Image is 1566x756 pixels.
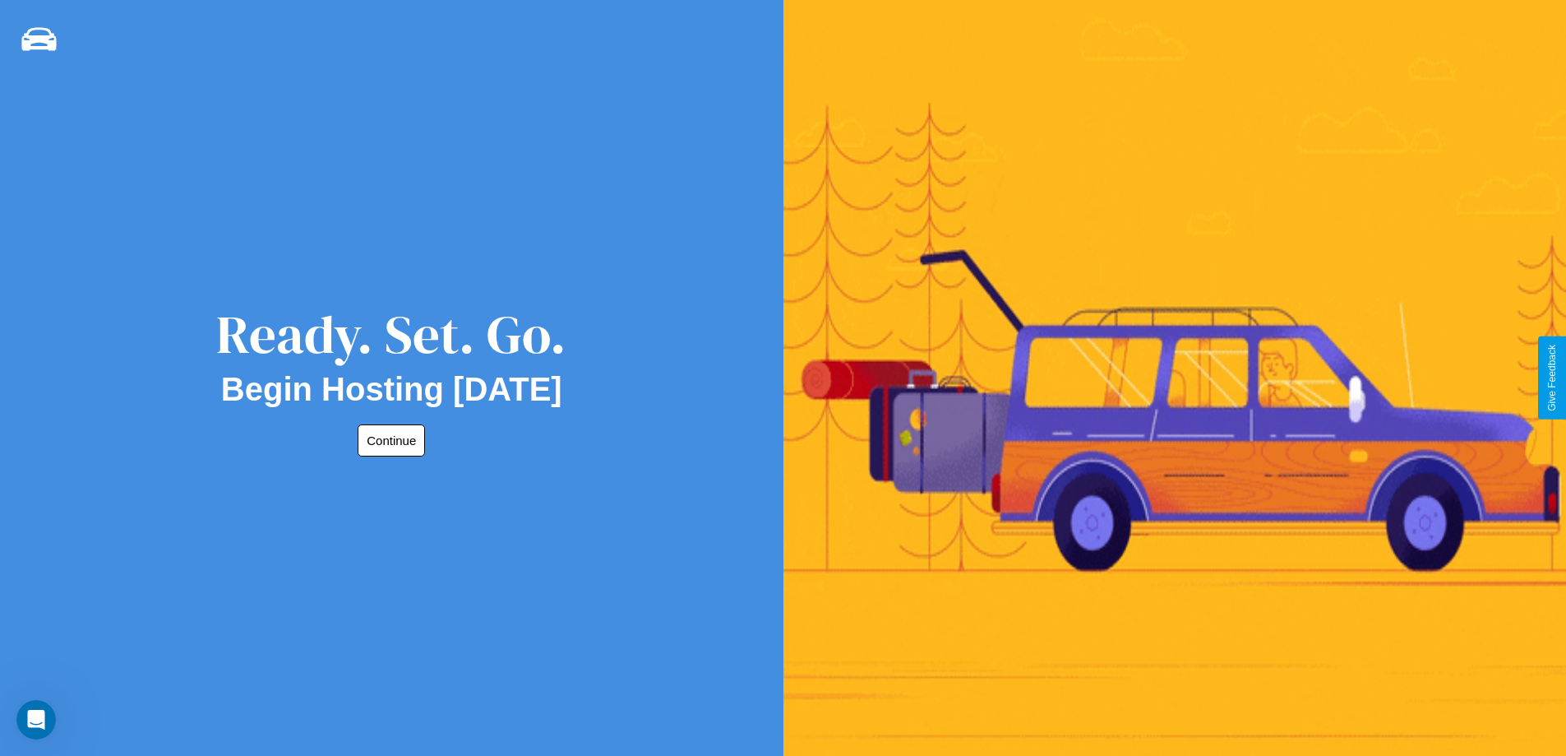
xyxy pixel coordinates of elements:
iframe: Intercom live chat [16,700,56,740]
h2: Begin Hosting [DATE] [221,371,562,408]
div: Give Feedback [1546,345,1558,411]
button: Continue [358,424,425,457]
div: Ready. Set. Go. [216,298,566,371]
